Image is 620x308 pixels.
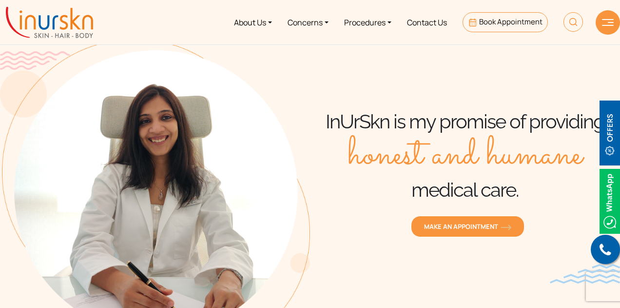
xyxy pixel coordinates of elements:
img: HeaderSearch [563,12,583,32]
a: Contact Us [399,4,455,41]
img: inurskn-logo [6,7,93,38]
a: Procedures [336,4,399,41]
img: orange-arrow [501,225,511,230]
img: hamLine.svg [602,19,614,26]
a: Whatsappicon [600,195,620,205]
span: Book Appointment [479,17,542,27]
a: MAKE AN APPOINTMENTorange-arrow [411,216,524,237]
a: Concerns [280,4,336,41]
img: offerBt [600,101,620,165]
h1: InUrSkn is my promise of providing medical care. [310,109,620,202]
img: bluewave [550,264,620,284]
span: honest and humane [348,134,582,178]
img: Whatsappicon [600,169,620,234]
a: Book Appointment [463,12,548,32]
a: About Us [226,4,280,41]
span: MAKE AN APPOINTMENT [424,222,511,231]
